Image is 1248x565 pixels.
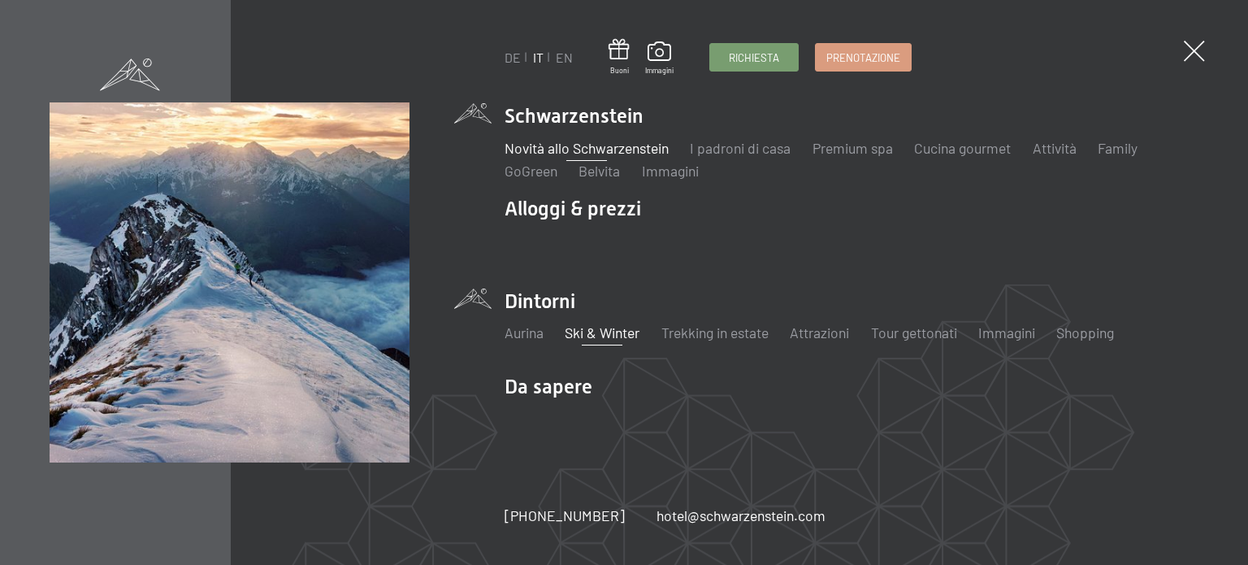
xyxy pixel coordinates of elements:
[533,50,544,65] a: IT
[565,324,639,341] a: Ski & Winter
[505,324,544,341] a: Aurina
[690,139,791,157] a: I padroni di casa
[826,50,900,65] span: Prenotazione
[505,139,669,157] a: Novità allo Schwarzenstein
[661,324,769,341] a: Trekking in estate
[729,50,779,65] span: Richiesta
[505,506,625,526] a: [PHONE_NUMBER]
[914,139,1011,157] a: Cucina gourmet
[505,506,625,524] span: [PHONE_NUMBER]
[1098,139,1137,157] a: Family
[871,324,957,341] a: Tour gettonati
[645,41,674,76] a: Immagini
[609,66,630,76] span: Buoni
[609,39,630,76] a: Buoni
[978,324,1035,341] a: Immagini
[505,162,557,180] a: GoGreen
[1033,139,1077,157] a: Attività
[816,44,911,71] a: Prenotazione
[556,50,573,65] a: EN
[505,50,521,65] a: DE
[710,44,798,71] a: Richiesta
[642,162,699,180] a: Immagini
[656,506,825,526] a: hotel@schwarzenstein.com
[578,162,620,180] a: Belvita
[1056,324,1114,341] a: Shopping
[645,66,674,76] span: Immagini
[812,139,893,157] a: Premium spa
[790,324,849,341] a: Attrazioni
